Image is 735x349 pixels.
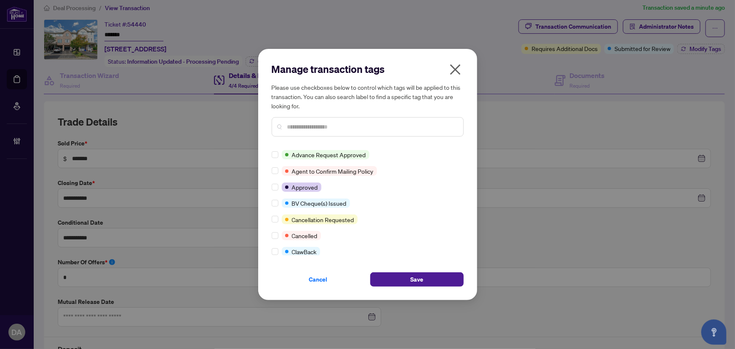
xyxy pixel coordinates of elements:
span: Cancel [309,273,328,286]
span: Cancelled [292,231,318,240]
button: Cancel [272,272,365,287]
span: Advance Request Approved [292,150,366,159]
span: close [449,63,462,76]
span: Approved [292,183,318,192]
span: BV Cheque(s) Issued [292,199,347,208]
h2: Manage transaction tags [272,62,464,76]
button: Open asap [701,319,727,345]
h5: Please use checkboxes below to control which tags will be applied to this transaction. You can al... [272,83,464,110]
span: ClawBack [292,247,317,256]
span: Save [410,273,423,286]
span: Cancellation Requested [292,215,354,224]
span: Agent to Confirm Mailing Policy [292,166,374,176]
button: Save [370,272,464,287]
